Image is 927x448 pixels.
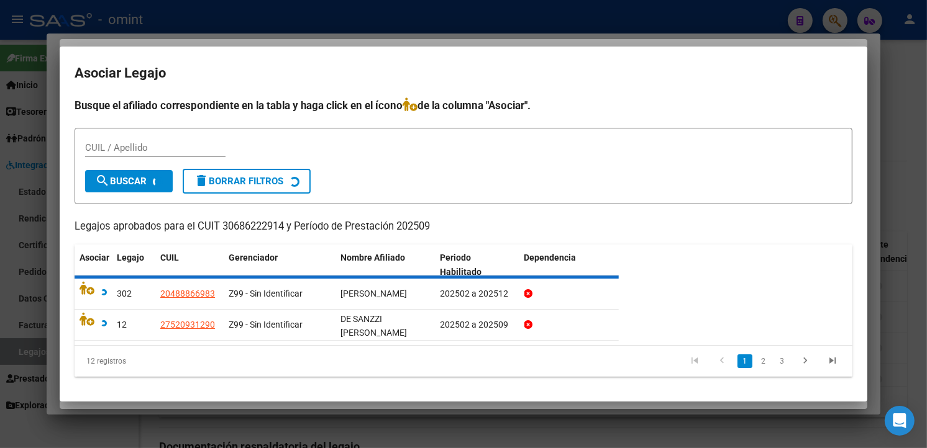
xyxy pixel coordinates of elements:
a: go to previous page [710,354,734,368]
h4: Busque el afiliado correspondiente en la tabla y haga click en el ícono de la columna "Asociar". [75,97,852,114]
span: Z99 - Sin Identificar [229,289,303,298]
h2: Asociar Legajo [75,61,852,85]
datatable-header-cell: Legajo [112,244,155,285]
span: DE SANZZI ALMA LUISA [340,314,407,338]
datatable-header-cell: Gerenciador [224,244,336,285]
span: 20488866983 [160,289,215,298]
mat-icon: search [95,173,110,188]
li: page 2 [754,351,773,372]
span: 27520931290 [160,320,215,329]
a: 2 [756,354,771,368]
span: Dependencia [524,253,577,262]
a: 1 [737,354,752,368]
datatable-header-cell: Periodo Habilitado [436,244,519,285]
div: 12 registros [75,346,228,377]
div: 202502 a 202512 [441,287,514,301]
span: 12 [117,320,127,329]
span: 302 [117,289,132,298]
span: OCAMPO CRISTIAN ARIEL [340,289,407,298]
span: Periodo Habilitado [441,253,482,277]
button: Buscar [85,170,173,192]
span: Buscar [95,176,147,187]
span: Borrar Filtros [194,176,283,187]
span: Asociar [80,253,109,262]
span: Z99 - Sin Identificar [229,320,303,329]
button: Borrar Filtros [183,169,311,194]
a: go to last page [821,354,844,368]
span: CUIL [160,253,179,262]
li: page 1 [736,351,754,372]
datatable-header-cell: CUIL [155,244,224,285]
span: Gerenciador [229,253,278,262]
div: Open Intercom Messenger [885,406,915,436]
datatable-header-cell: Nombre Afiliado [336,244,436,285]
a: 3 [775,354,790,368]
a: go to next page [793,354,817,368]
span: Nombre Afiliado [340,253,405,262]
datatable-header-cell: Asociar [75,244,112,285]
li: page 3 [773,351,792,372]
a: go to first page [683,354,706,368]
div: 202502 a 202509 [441,318,514,332]
mat-icon: delete [194,173,209,188]
span: Legajo [117,253,144,262]
p: Legajos aprobados para el CUIT 30686222914 y Período de Prestación 202509 [75,219,852,235]
datatable-header-cell: Dependencia [519,244,619,285]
